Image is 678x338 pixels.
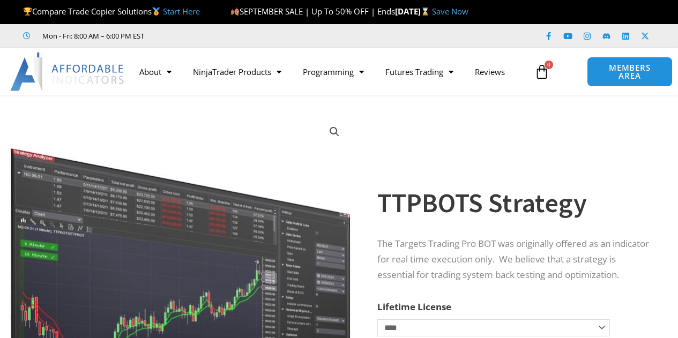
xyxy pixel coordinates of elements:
[129,59,529,84] nav: Menu
[377,236,652,283] p: The Targets Trading Pro BOT was originally offered as an indicator for real time execution only. ...
[545,61,553,69] span: 0
[375,59,464,84] a: Futures Trading
[129,59,182,84] a: About
[377,301,451,313] label: Lifetime License
[421,7,429,16] img: ⌛
[598,64,661,80] span: MEMBERS AREA
[230,6,395,17] span: SEPTEMBER SALE | Up To 50% OFF | Ends
[325,122,344,141] a: View full-screen image gallery
[163,6,200,17] a: Start Here
[587,57,672,87] a: MEMBERS AREA
[24,7,32,16] img: 🏆
[182,59,292,84] a: NinjaTrader Products
[152,7,160,16] img: 🥇
[395,6,432,17] strong: [DATE]
[159,31,320,41] iframe: Customer reviews powered by Trustpilot
[231,7,239,16] img: 🍂
[518,56,565,87] a: 0
[40,29,144,42] span: Mon - Fri: 8:00 AM – 6:00 PM EST
[23,6,200,17] span: Compare Trade Copier Solutions
[377,184,652,222] h1: TTPBOTS Strategy
[432,6,468,17] a: Save Now
[10,52,125,91] img: LogoAI | Affordable Indicators – NinjaTrader
[464,59,516,84] a: Reviews
[292,59,375,84] a: Programming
